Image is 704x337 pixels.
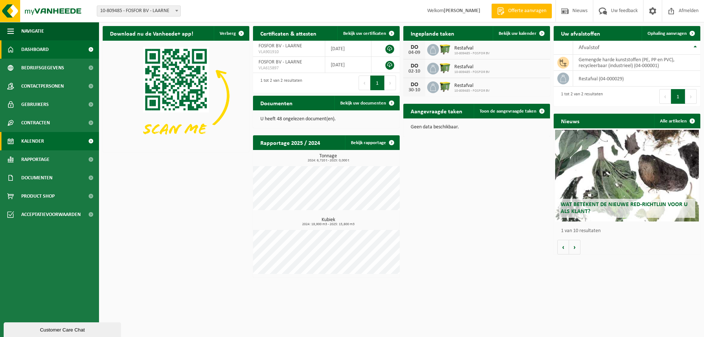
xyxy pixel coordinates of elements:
span: Ophaling aanvragen [648,31,687,36]
h2: Documenten [253,96,300,110]
span: Wat betekent de nieuwe RED-richtlijn voor u als klant? [561,202,687,215]
p: Geen data beschikbaar. [411,125,543,130]
a: Bekijk uw documenten [334,96,399,110]
p: U heeft 48 ongelezen document(en). [260,117,392,122]
button: Volgende [569,240,580,254]
span: 2024: 6,720 t - 2025: 0,000 t [257,159,400,162]
button: Verberg [214,26,249,41]
h2: Rapportage 2025 / 2024 [253,135,327,150]
span: FOSFOR BV - LAARNE [258,43,302,49]
img: WB-1100-HPE-GN-50 [439,62,451,74]
span: 10-809485 - FOSFOR BV [454,51,490,56]
a: Bekijk uw kalender [493,26,549,41]
td: restafval (04-000029) [573,71,700,87]
a: Alle artikelen [654,114,700,128]
button: Next [685,89,697,104]
span: VLA901910 [258,49,319,55]
h2: Download nu de Vanheede+ app! [103,26,201,40]
a: Ophaling aanvragen [642,26,700,41]
div: 1 tot 2 van 2 resultaten [557,88,603,105]
a: Bekijk rapportage [345,135,399,150]
a: Bekijk uw certificaten [337,26,399,41]
div: 30-10 [407,88,422,93]
h3: Kubiek [257,217,400,226]
h2: Ingeplande taken [403,26,462,40]
span: Product Shop [21,187,55,205]
span: 10-809485 - FOSFOR BV - LAARNE [97,6,181,17]
span: Contracten [21,114,50,132]
td: [DATE] [325,41,371,57]
span: Documenten [21,169,52,187]
h2: Aangevraagde taken [403,104,470,118]
span: Afvalstof [579,45,599,51]
div: DO [407,44,422,50]
span: Gebruikers [21,95,49,114]
span: Bekijk uw documenten [340,101,386,106]
button: Previous [359,76,370,90]
span: Rapportage [21,150,49,169]
td: [DATE] [325,57,371,73]
span: Bedrijfsgegevens [21,59,64,77]
span: Verberg [220,31,236,36]
span: Restafval [454,83,490,89]
a: Offerte aanvragen [491,4,552,18]
span: Offerte aanvragen [506,7,548,15]
iframe: chat widget [4,321,122,337]
img: WB-1100-HPE-GN-50 [439,43,451,55]
span: Bekijk uw kalender [499,31,536,36]
img: WB-1100-HPE-GN-50 [439,80,451,93]
a: Toon de aangevraagde taken [474,104,549,118]
span: VLA615897 [258,65,319,71]
button: Next [385,76,396,90]
h2: Nieuws [554,114,587,128]
h2: Uw afvalstoffen [554,26,608,40]
div: 1 tot 2 van 2 resultaten [257,75,302,91]
div: DO [407,63,422,69]
span: Dashboard [21,40,49,59]
div: DO [407,82,422,88]
span: Kalender [21,132,44,150]
span: Navigatie [21,22,44,40]
button: 1 [370,76,385,90]
h2: Certificaten & attesten [253,26,324,40]
span: 10-809485 - FOSFOR BV - LAARNE [97,6,180,16]
span: 10-809485 - FOSFOR BV [454,70,490,74]
strong: [PERSON_NAME] [444,8,480,14]
span: 10-809485 - FOSFOR BV [454,89,490,93]
button: 1 [671,89,685,104]
span: FOSFOR BV - LAARNE [258,59,302,65]
span: Contactpersonen [21,77,64,95]
span: 2024: 19,900 m3 - 2025: 15,800 m3 [257,223,400,226]
span: Toon de aangevraagde taken [480,109,536,114]
div: 04-09 [407,50,422,55]
img: Download de VHEPlus App [103,41,249,151]
span: Acceptatievoorwaarden [21,205,81,224]
span: Restafval [454,45,490,51]
button: Vorige [557,240,569,254]
td: gemengde harde kunststoffen (PE, PP en PVC), recycleerbaar (industrieel) (04-000001) [573,55,700,71]
a: Wat betekent de nieuwe RED-richtlijn voor u als klant? [555,130,699,221]
h3: Tonnage [257,154,400,162]
p: 1 van 10 resultaten [561,228,697,234]
span: Restafval [454,64,490,70]
button: Previous [659,89,671,104]
div: 02-10 [407,69,422,74]
span: Bekijk uw certificaten [343,31,386,36]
